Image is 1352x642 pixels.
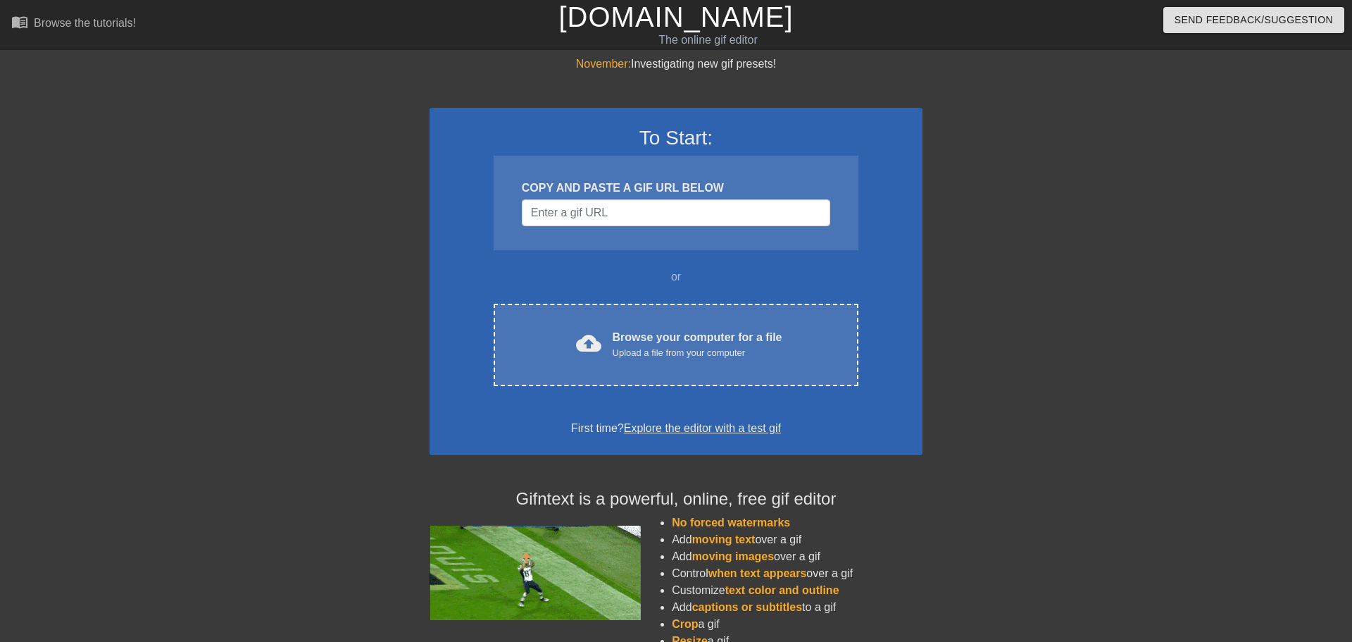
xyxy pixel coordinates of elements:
[672,618,698,630] span: Crop
[430,56,922,73] div: Investigating new gif presets!
[672,517,790,529] span: No forced watermarks
[624,422,781,434] a: Explore the editor with a test gif
[11,13,28,30] span: menu_book
[522,199,830,226] input: Username
[430,489,922,510] h4: Gifntext is a powerful, online, free gif editor
[558,1,793,32] a: [DOMAIN_NAME]
[708,567,807,579] span: when text appears
[458,32,958,49] div: The online gif editor
[692,533,756,545] span: moving text
[1175,11,1333,29] span: Send Feedback/Suggestion
[448,420,904,437] div: First time?
[613,329,782,360] div: Browse your computer for a file
[672,548,922,565] li: Add over a gif
[672,616,922,633] li: a gif
[692,601,802,613] span: captions or subtitles
[672,599,922,616] li: Add to a gif
[672,565,922,582] li: Control over a gif
[576,331,601,356] span: cloud_upload
[430,526,641,620] img: football_small.gif
[34,17,136,29] div: Browse the tutorials!
[466,268,886,285] div: or
[692,550,774,562] span: moving images
[613,346,782,360] div: Upload a file from your computer
[448,126,904,150] h3: To Start:
[576,58,631,70] span: November:
[1163,7,1344,33] button: Send Feedback/Suggestion
[672,582,922,599] li: Customize
[672,531,922,548] li: Add over a gif
[725,584,839,596] span: text color and outline
[522,180,830,197] div: COPY AND PASTE A GIF URL BELOW
[11,13,136,35] a: Browse the tutorials!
